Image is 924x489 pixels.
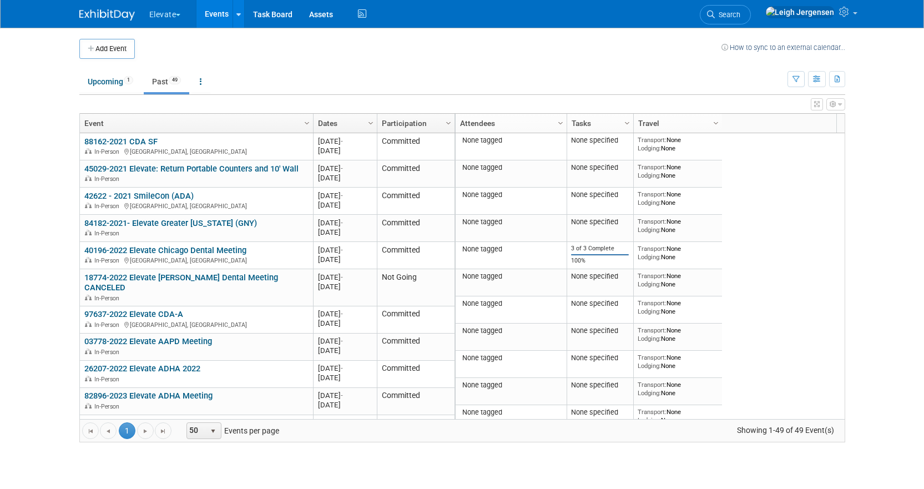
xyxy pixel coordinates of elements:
[144,71,189,92] a: Past49
[638,362,661,370] span: Lodging:
[377,133,455,160] td: Committed
[638,272,667,280] span: Transport:
[85,148,92,154] img: In-Person Event
[341,391,343,400] span: -
[155,422,171,439] a: Go to the last page
[638,381,667,389] span: Transport:
[141,427,150,436] span: Go to the next page
[638,253,661,261] span: Lodging:
[85,175,92,181] img: In-Person Event
[84,114,306,133] a: Event
[623,119,632,128] span: Column Settings
[318,319,372,328] div: [DATE]
[638,326,667,334] span: Transport:
[341,364,343,372] span: -
[638,163,667,171] span: Transport:
[100,422,117,439] a: Go to the previous page
[318,255,372,264] div: [DATE]
[86,427,95,436] span: Go to the first page
[84,137,158,147] a: 88162-2021 CDA SF
[638,218,667,225] span: Transport:
[341,246,343,254] span: -
[444,119,453,128] span: Column Settings
[460,408,562,417] div: None tagged
[571,354,629,362] div: None specified
[85,349,92,354] img: In-Person Event
[715,11,740,19] span: Search
[94,321,123,329] span: In-Person
[571,272,629,281] div: None specified
[638,190,718,206] div: None None
[571,245,629,253] div: 3 of 3 Complete
[638,299,667,307] span: Transport:
[460,218,562,226] div: None tagged
[318,364,372,373] div: [DATE]
[84,336,212,346] a: 03778-2022 Elevate AAPD Meeting
[84,245,246,255] a: 40196-2022 Elevate Chicago Dental Meeting
[318,137,372,146] div: [DATE]
[638,114,715,133] a: Travel
[84,320,308,329] div: [GEOGRAPHIC_DATA], [GEOGRAPHIC_DATA]
[119,422,135,439] span: 1
[460,163,562,172] div: None tagged
[159,427,168,436] span: Go to the last page
[638,307,661,315] span: Lodging:
[94,295,123,302] span: In-Person
[318,391,372,400] div: [DATE]
[301,114,313,130] a: Column Settings
[94,175,123,183] span: In-Person
[638,408,667,416] span: Transport:
[85,257,92,263] img: In-Person Event
[94,403,123,410] span: In-Person
[318,282,372,291] div: [DATE]
[341,137,343,145] span: -
[377,334,455,361] td: Committed
[94,148,123,155] span: In-Person
[571,190,629,199] div: None specified
[209,427,218,436] span: select
[169,76,181,84] span: 49
[638,172,661,179] span: Lodging:
[711,119,720,128] span: Column Settings
[318,373,372,382] div: [DATE]
[638,381,718,397] div: None None
[318,218,372,228] div: [DATE]
[460,245,562,254] div: None tagged
[638,163,718,179] div: None None
[84,364,200,374] a: 26207-2022 Elevate ADHA 2022
[556,119,565,128] span: Column Settings
[638,272,718,288] div: None None
[638,335,661,342] span: Lodging:
[84,418,194,428] a: 26970-2022 Elevate RDH 2022
[638,354,718,370] div: None None
[571,408,629,417] div: None specified
[377,361,455,388] td: Committed
[638,354,667,361] span: Transport:
[638,226,661,234] span: Lodging:
[318,346,372,355] div: [DATE]
[94,257,123,264] span: In-Person
[79,39,135,59] button: Add Event
[638,389,661,397] span: Lodging:
[638,190,667,198] span: Transport:
[638,408,718,424] div: None None
[85,321,92,327] img: In-Person Event
[341,273,343,281] span: -
[172,422,290,439] span: Events per page
[572,114,626,133] a: Tasks
[318,400,372,410] div: [DATE]
[318,200,372,210] div: [DATE]
[84,255,308,265] div: [GEOGRAPHIC_DATA], [GEOGRAPHIC_DATA]
[700,5,751,24] a: Search
[638,136,718,152] div: None None
[318,336,372,346] div: [DATE]
[84,191,194,201] a: 42622 - 2021 SmileCon (ADA)
[85,295,92,300] img: In-Person Event
[460,381,562,390] div: None tagged
[318,418,372,427] div: [DATE]
[82,422,99,439] a: Go to the first page
[460,136,562,145] div: None tagged
[187,423,206,438] span: 50
[571,381,629,390] div: None specified
[638,245,718,261] div: None None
